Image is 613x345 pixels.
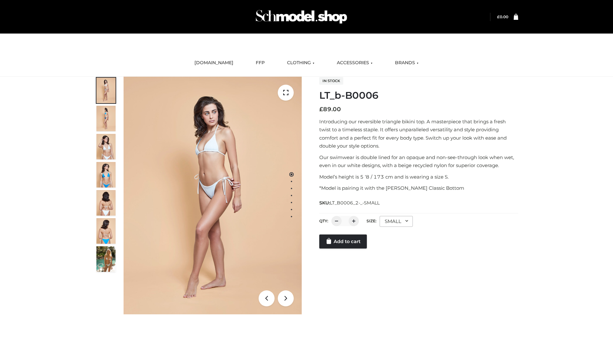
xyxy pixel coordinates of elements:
img: ArielClassicBikiniTop_CloudNine_AzureSky_OW114ECO_4-scaled.jpg [96,162,116,188]
a: CLOTHING [282,56,319,70]
a: £0.00 [497,14,508,19]
p: *Model is pairing it with the [PERSON_NAME] Classic Bottom [319,184,518,192]
div: SMALL [380,216,413,227]
span: SKU: [319,199,380,207]
label: QTY: [319,218,328,223]
img: ArielClassicBikiniTop_CloudNine_AzureSky_OW114ECO_8-scaled.jpg [96,218,116,244]
span: £ [319,106,323,113]
img: ArielClassicBikiniTop_CloudNine_AzureSky_OW114ECO_1 [124,77,302,314]
p: Introducing our reversible triangle bikini top. A masterpiece that brings a fresh twist to a time... [319,118,518,150]
p: Model’s height is 5 ‘8 / 173 cm and is wearing a size S. [319,173,518,181]
img: ArielClassicBikiniTop_CloudNine_AzureSky_OW114ECO_7-scaled.jpg [96,190,116,216]
label: Size: [367,218,376,223]
a: BRANDS [390,56,423,70]
a: [DOMAIN_NAME] [190,56,238,70]
span: In stock [319,77,343,85]
span: £ [497,14,500,19]
img: Schmodel Admin 964 [254,4,349,29]
a: Add to cart [319,234,367,249]
bdi: 89.00 [319,106,341,113]
a: ACCESSORIES [332,56,377,70]
span: LT_B0006_2-_-SMALL [330,200,380,206]
img: ArielClassicBikiniTop_CloudNine_AzureSky_OW114ECO_3-scaled.jpg [96,134,116,159]
img: Arieltop_CloudNine_AzureSky2.jpg [96,246,116,272]
img: ArielClassicBikiniTop_CloudNine_AzureSky_OW114ECO_1-scaled.jpg [96,78,116,103]
img: ArielClassicBikiniTop_CloudNine_AzureSky_OW114ECO_2-scaled.jpg [96,106,116,131]
p: Our swimwear is double lined for an opaque and non-see-through look when wet, even in our white d... [319,153,518,170]
bdi: 0.00 [497,14,508,19]
a: FFP [251,56,269,70]
h1: LT_b-B0006 [319,90,518,101]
